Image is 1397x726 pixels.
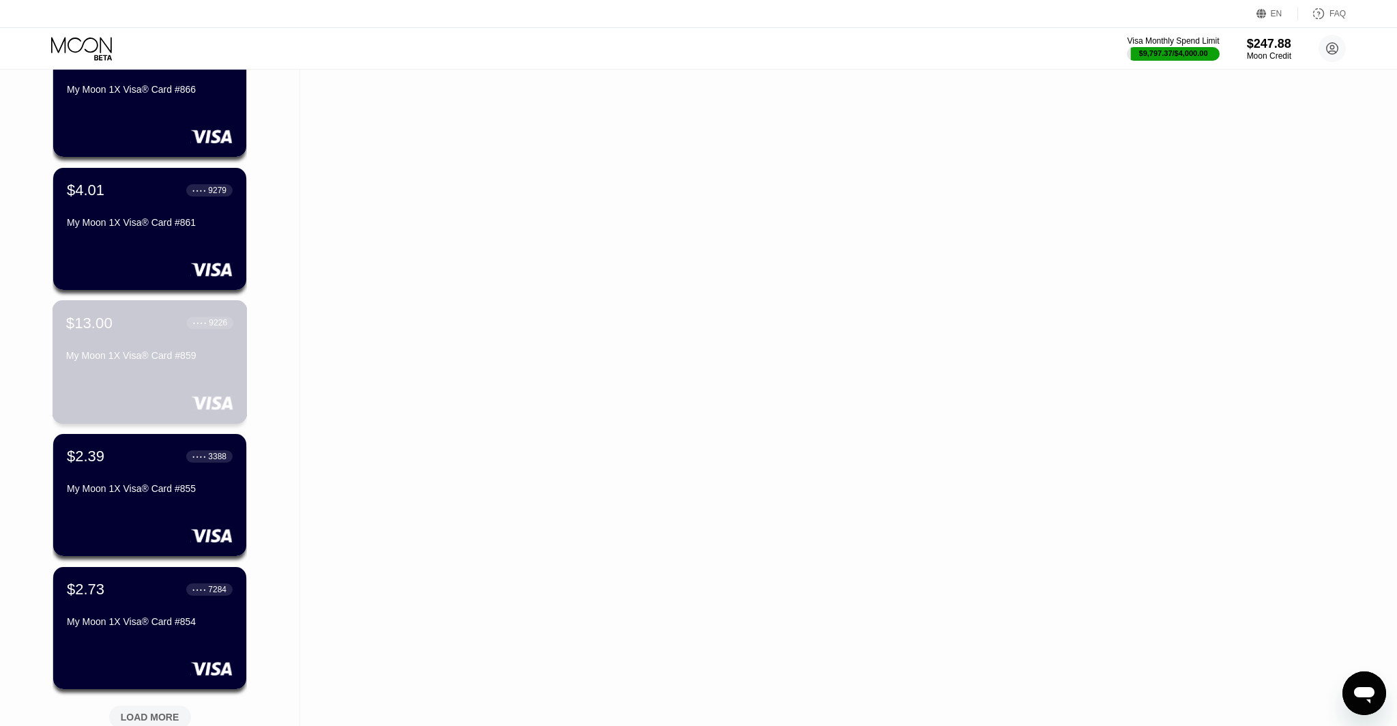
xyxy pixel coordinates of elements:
div: Visa Monthly Spend Limit [1127,36,1219,46]
div: ● ● ● ● [192,454,206,459]
div: $9,797.37 / $4,000.00 [1139,49,1208,57]
div: Moon Credit [1247,51,1291,61]
div: $2.39● ● ● ●3388My Moon 1X Visa® Card #855 [53,434,246,556]
div: My Moon 1X Visa® Card #854 [67,616,233,627]
div: Visa Monthly Spend Limit$9,797.37/$4,000.00 [1127,36,1219,61]
div: LOAD MORE [121,711,179,723]
div: FAQ [1329,9,1346,18]
div: My Moon 1X Visa® Card #861 [67,217,233,228]
div: 9279 [208,186,226,195]
div: ● ● ● ● [192,587,206,592]
div: ● ● ● ● [192,188,206,192]
div: EN [1271,9,1282,18]
div: $2.73● ● ● ●7284My Moon 1X Visa® Card #854 [53,567,246,689]
div: $100.50● ● ● ●5545My Moon 1X Visa® Card #866 [53,35,246,157]
div: 7284 [208,585,226,594]
div: My Moon 1X Visa® Card #866 [67,84,233,95]
div: $2.73 [67,581,104,598]
div: $247.88Moon Credit [1247,37,1291,61]
div: $13.00 [66,314,113,332]
div: My Moon 1X Visa® Card #859 [66,350,233,361]
div: $4.01● ● ● ●9279My Moon 1X Visa® Card #861 [53,168,246,290]
iframe: Button to launch messaging window [1342,671,1386,715]
div: ● ● ● ● [193,321,207,325]
div: $4.01 [67,181,104,199]
div: $247.88 [1247,37,1291,51]
div: $13.00● ● ● ●9226My Moon 1X Visa® Card #859 [53,301,246,423]
div: 3388 [208,452,226,461]
div: EN [1256,7,1298,20]
div: 9226 [209,318,227,328]
div: $2.39 [67,448,104,465]
div: My Moon 1X Visa® Card #855 [67,483,233,494]
div: FAQ [1298,7,1346,20]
